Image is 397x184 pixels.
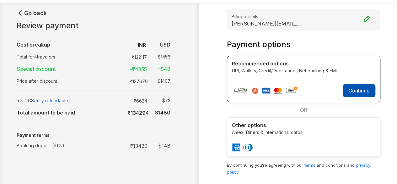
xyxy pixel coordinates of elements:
div: OR [227,102,381,117]
b: USD [160,42,170,48]
td: ₹ 6624 [127,96,150,105]
h4: Recommended options [232,61,376,67]
td: 5% TCS [17,95,120,106]
td: : [120,139,123,152]
td: : [120,95,123,106]
td: : [120,63,123,75]
b: Total amount to be paid [17,109,75,116]
strong: ₹ 13429 [130,143,148,149]
small: Billing details [232,13,376,20]
b: ₹ 134294 [128,110,149,116]
strong: -₹ 4355 [130,66,147,72]
td: Booking deposit (10%) [17,139,120,152]
td: Price after discount [17,75,120,87]
strong: $ 148 [158,142,170,149]
td: $ 1456 [149,52,170,61]
h3: Payment options [227,40,381,49]
h4: Other options [232,122,376,128]
p: UPI, Wallets, Credit/Debit cards, Net banking & EMI [232,67,376,74]
p: [PERSON_NAME] | [EMAIL_ADDRESS][DOMAIN_NAME] [232,20,304,26]
h1: Review payment [17,21,170,31]
b: $ 1480 [155,109,170,116]
b: Cost breakup [17,42,50,48]
h5: Payment terms [17,133,170,138]
td: : [120,51,123,63]
td: Total for 4 travelers [17,51,120,63]
strong: Special discount [17,66,56,72]
button: Continue [343,84,375,97]
span: (fully refundable) [34,98,70,103]
td: $ 1407 [150,76,170,86]
td: ₹ 132117 [127,52,150,61]
td: : [120,75,123,87]
b: INR [138,42,146,48]
a: terms [304,163,315,168]
p: By continuing you’re agreeing with our and conditions and [227,162,381,176]
td: : [120,38,123,51]
strong: -$ 48 [158,66,170,72]
td: ₹ 127670 [127,76,150,86]
td: : [120,106,123,119]
button: Go back [17,9,47,17]
p: Amex, Diners & International cards [232,129,376,136]
td: $ 73 [150,96,170,105]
